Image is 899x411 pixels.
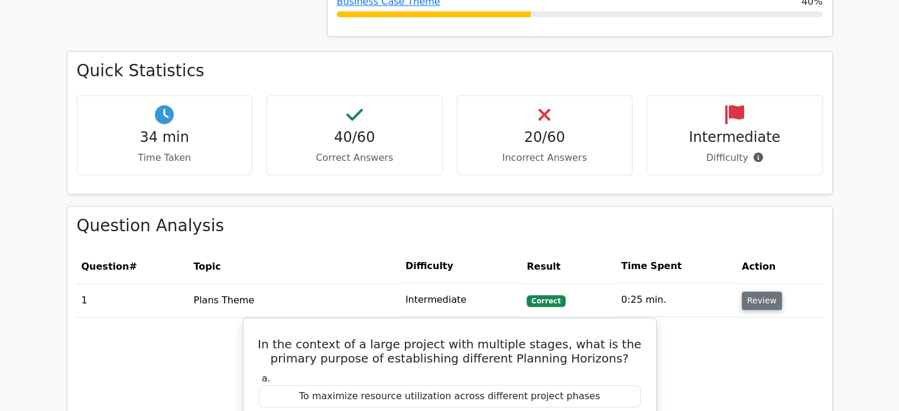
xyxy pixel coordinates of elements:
h4: 40/60 [277,129,433,146]
th: Action [737,250,823,283]
th: Result [522,250,616,283]
button: Review [742,292,782,310]
p: Difficulty [657,151,813,165]
span: a. [262,373,271,384]
p: Time Taken [87,151,243,165]
p: Correct Answers [277,151,433,165]
th: # [77,250,189,283]
span: Question [82,261,129,272]
p: Incorrect Answers [467,151,623,165]
div: To maximize resource utilization across different project phases [259,385,641,408]
h4: Intermediate [657,129,813,146]
h3: Question Analysis [77,216,823,236]
td: 0:25 min. [616,283,737,317]
th: Difficulty [401,250,522,283]
span: Correct [527,295,565,307]
h4: 34 min [87,129,243,146]
td: Intermediate [401,283,522,317]
td: Plans Theme [189,283,400,317]
th: Topic [189,250,400,283]
h4: 20/60 [467,129,623,146]
h3: Quick Statistics [77,61,823,81]
td: 1 [77,283,189,317]
th: Time Spent [616,250,737,283]
h5: In the context of a large project with multiple stages, what is the primary purpose of establishi... [258,337,642,365]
